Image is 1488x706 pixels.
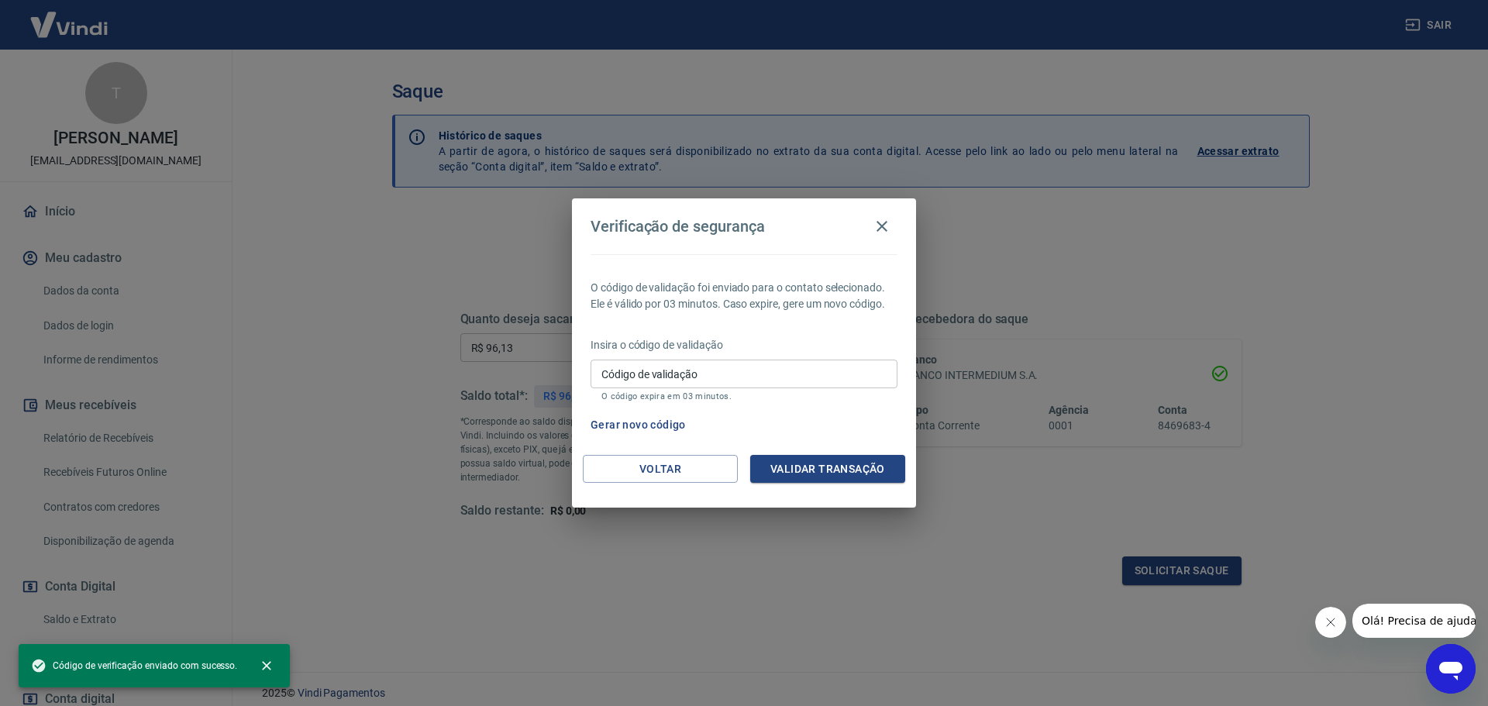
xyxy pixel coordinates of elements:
[250,649,284,683] button: close
[601,391,887,401] p: O código expira em 03 minutos.
[31,658,237,673] span: Código de verificação enviado com sucesso.
[591,337,897,353] p: Insira o código de validação
[1426,644,1476,694] iframe: Botão para abrir a janela de mensagens
[1315,607,1346,638] iframe: Fechar mensagem
[591,280,897,312] p: O código de validação foi enviado para o contato selecionado. Ele é válido por 03 minutos. Caso e...
[584,411,692,439] button: Gerar novo código
[1352,604,1476,638] iframe: Mensagem da empresa
[750,455,905,484] button: Validar transação
[9,11,130,23] span: Olá! Precisa de ajuda?
[583,455,738,484] button: Voltar
[591,217,765,236] h4: Verificação de segurança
